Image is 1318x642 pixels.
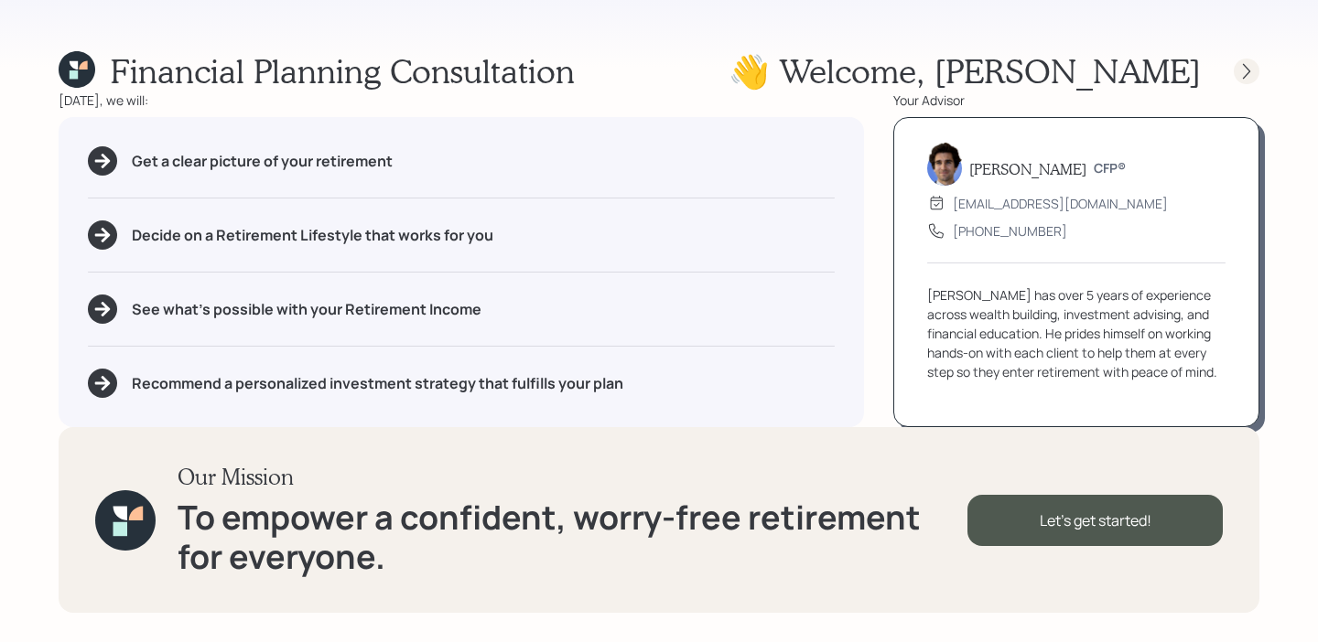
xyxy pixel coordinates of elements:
h5: Decide on a Retirement Lifestyle that works for you [132,227,493,244]
h5: Recommend a personalized investment strategy that fulfills your plan [132,375,623,392]
h1: To empower a confident, worry-free retirement for everyone. [178,498,967,576]
div: [PERSON_NAME] has over 5 years of experience across wealth building, investment advising, and fin... [927,285,1226,381]
h6: CFP® [1094,161,1126,177]
h5: See what's possible with your Retirement Income [132,301,481,318]
div: [PHONE_NUMBER] [953,221,1067,241]
h1: 👋 Welcome , [PERSON_NAME] [729,51,1201,91]
div: [DATE], we will: [59,91,864,110]
div: Your Advisor [893,91,1259,110]
h1: Financial Planning Consultation [110,51,575,91]
div: [EMAIL_ADDRESS][DOMAIN_NAME] [953,194,1168,213]
img: harrison-schaefer-headshot-2.png [927,142,962,186]
h5: Get a clear picture of your retirement [132,153,393,170]
div: Let's get started! [967,495,1223,546]
h5: [PERSON_NAME] [969,160,1086,177]
h3: Our Mission [178,464,967,490]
